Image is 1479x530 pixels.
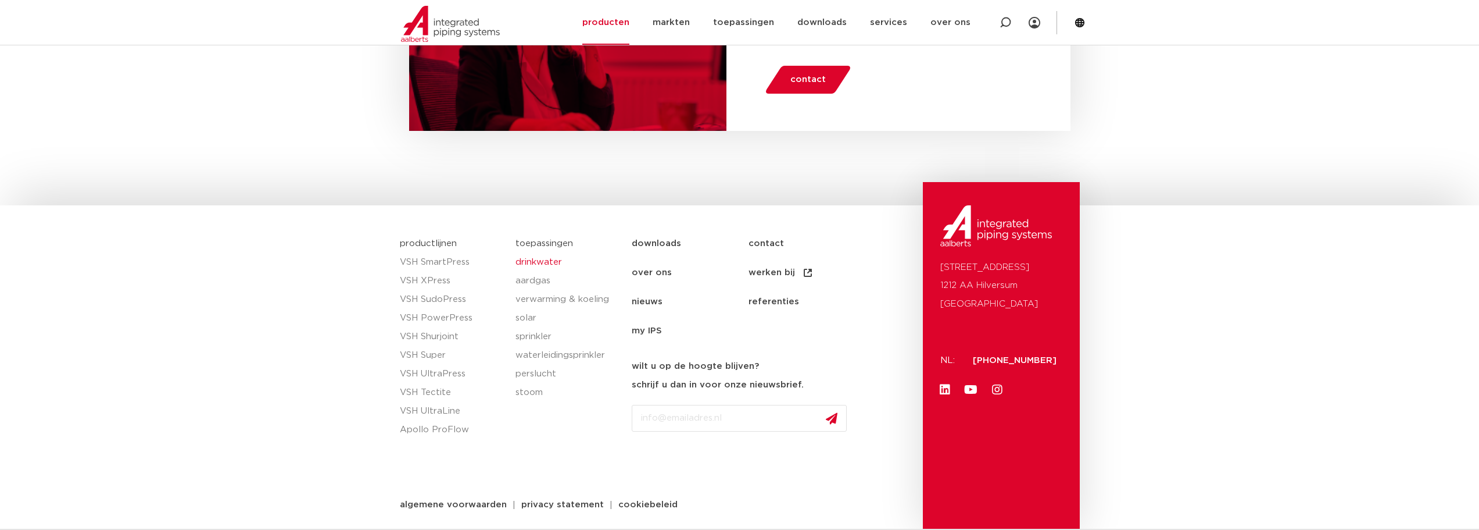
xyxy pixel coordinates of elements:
[515,272,620,290] a: aardgas
[515,383,620,402] a: stoom
[400,383,504,402] a: VSH Tectite
[632,316,749,346] a: my IPS
[515,328,620,346] a: sprinkler
[400,309,504,328] a: VSH PowerPress
[400,328,504,346] a: VSH Shurjoint
[618,500,678,509] span: cookiebeleid
[400,421,504,439] a: Apollo ProFlow
[521,500,604,509] span: privacy statement
[400,346,504,365] a: VSH Super
[632,362,759,371] strong: wilt u op de hoogte blijven?
[632,441,808,486] iframe: reCAPTCHA
[400,365,504,383] a: VSH UltraPress
[400,290,504,309] a: VSH SudoPress
[391,500,515,509] a: algemene voorwaarden
[400,402,504,421] a: VSH UltraLine
[610,500,686,509] a: cookiebeleid
[400,500,507,509] span: algemene voorwaarden
[632,258,749,287] a: over ons
[749,287,865,316] a: referenties
[632,287,749,316] a: nieuws
[515,309,620,328] a: solar
[515,253,620,272] a: drinkwater
[749,258,865,287] a: werken bij
[515,346,620,365] a: waterleidingsprinkler
[973,356,1057,365] a: [PHONE_NUMBER]
[513,500,613,509] a: privacy statement
[632,229,917,346] nav: Menu
[632,405,847,432] input: info@emailadres.nl
[790,70,826,89] span: contact
[515,239,573,248] a: toepassingen
[940,351,959,370] p: NL:
[632,229,749,258] a: downloads
[764,66,852,94] a: contact
[400,239,457,248] a: productlijnen
[515,290,620,309] a: verwarming & koeling
[826,412,837,425] img: send.svg
[749,229,865,258] a: contact
[400,253,504,272] a: VSH SmartPress
[632,380,804,389] strong: schrijf u dan in voor onze nieuwsbrief.
[400,272,504,290] a: VSH XPress
[940,258,1062,314] p: [STREET_ADDRESS] 1212 AA Hilversum [GEOGRAPHIC_DATA]
[515,365,620,383] a: perslucht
